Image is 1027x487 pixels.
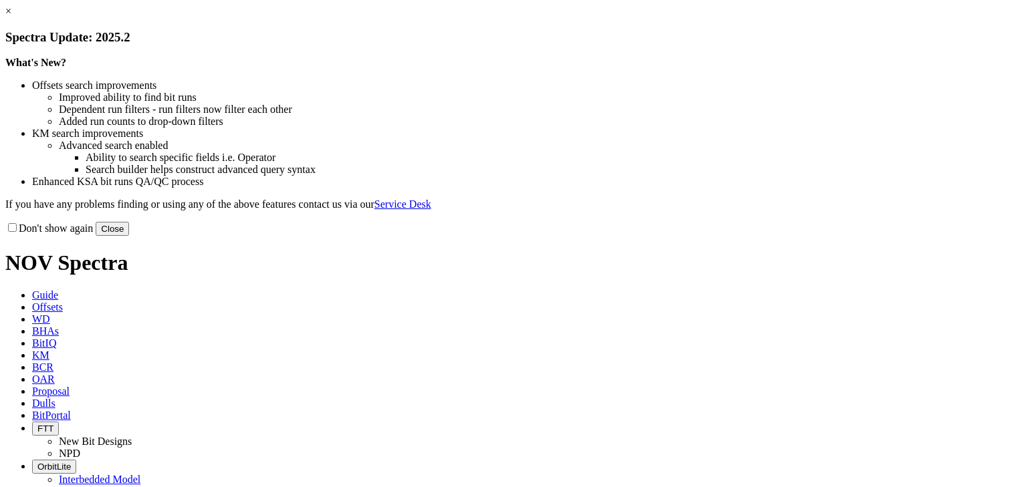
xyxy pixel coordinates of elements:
[59,92,1022,104] li: Improved ability to find bit runs
[32,385,70,397] span: Proposal
[374,198,431,210] a: Service Desk
[32,289,58,301] span: Guide
[32,79,1022,92] li: Offsets search improvements
[8,223,17,232] input: Don't show again
[59,140,1022,152] li: Advanced search enabled
[5,251,1022,275] h1: NOV Spectra
[5,198,1022,210] p: If you have any problems finding or using any of the above features contact us via our
[32,410,71,421] span: BitPortal
[37,462,71,472] span: OrbitLite
[32,313,50,325] span: WD
[5,5,11,17] a: ×
[32,361,53,373] span: BCR
[96,222,129,236] button: Close
[59,436,132,447] a: New Bit Designs
[32,301,63,313] span: Offsets
[59,474,140,485] a: Interbedded Model
[86,164,1022,176] li: Search builder helps construct advanced query syntax
[59,448,80,459] a: NPD
[32,397,55,409] span: Dulls
[5,222,93,234] label: Don't show again
[37,424,53,434] span: FTT
[32,337,56,349] span: BitIQ
[32,128,1022,140] li: KM search improvements
[32,373,55,385] span: OAR
[32,176,1022,188] li: Enhanced KSA bit runs QA/QC process
[32,325,59,337] span: BHAs
[5,30,1022,45] h3: Spectra Update: 2025.2
[5,57,66,68] strong: What's New?
[59,104,1022,116] li: Dependent run filters - run filters now filter each other
[86,152,1022,164] li: Ability to search specific fields i.e. Operator
[32,349,49,361] span: KM
[59,116,1022,128] li: Added run counts to drop-down filters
